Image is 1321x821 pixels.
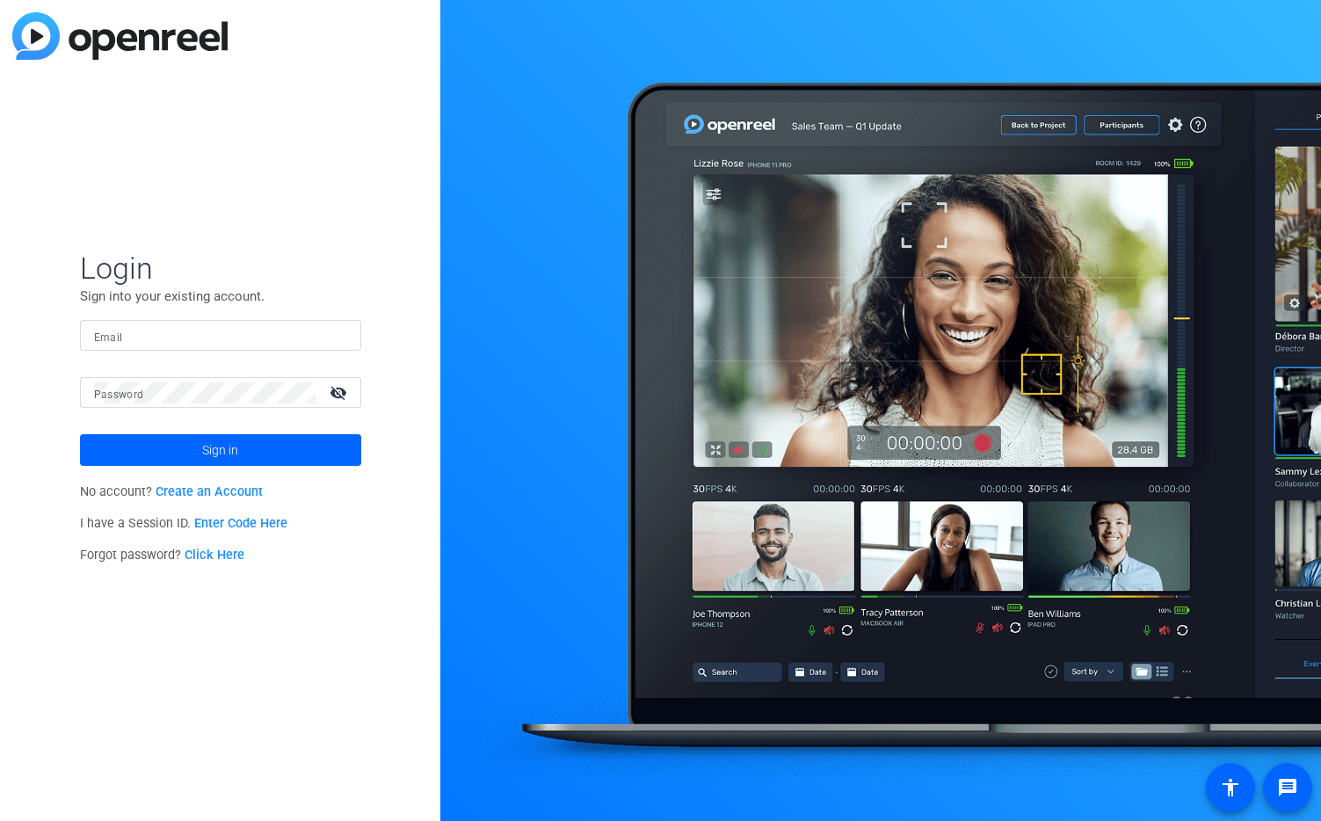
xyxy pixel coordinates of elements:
span: Login [80,250,361,287]
span: Forgot password? [80,548,245,563]
img: blue-gradient.svg [12,12,228,60]
mat-icon: message [1277,777,1298,798]
span: I have a Session ID. [80,516,288,531]
a: Click Here [185,548,244,563]
span: No account? [80,484,264,499]
mat-label: Password [94,389,144,401]
a: Enter Code Here [194,516,287,531]
mat-icon: visibility_off [319,380,361,405]
mat-icon: accessibility [1220,777,1241,798]
p: Sign into your existing account. [80,287,361,306]
mat-label: Email [94,331,123,344]
span: Sign in [202,428,238,472]
a: Create an Account [156,484,263,499]
button: Sign in [80,434,361,466]
input: Enter Email Address [94,325,347,346]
